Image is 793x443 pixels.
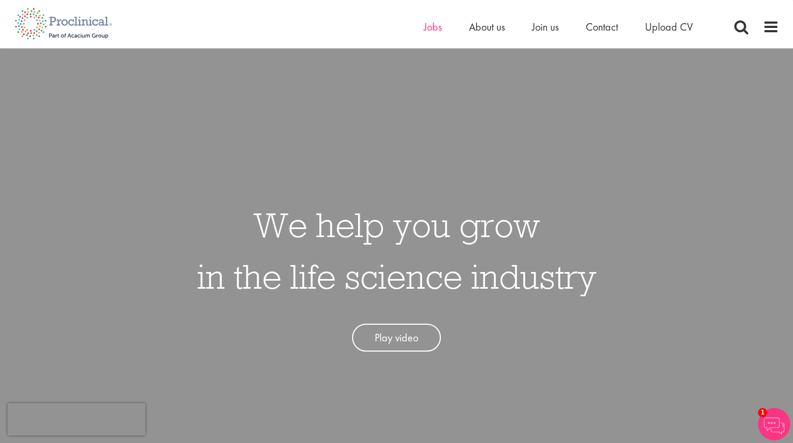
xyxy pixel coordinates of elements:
a: Contact [586,20,618,34]
a: Play video [352,324,441,352]
a: Jobs [424,20,442,34]
a: Upload CV [645,20,693,34]
h1: We help you grow in the life science industry [197,199,596,302]
a: Join us [532,20,559,34]
img: Chatbot [758,408,790,440]
span: 1 [758,408,767,417]
a: About us [469,20,505,34]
